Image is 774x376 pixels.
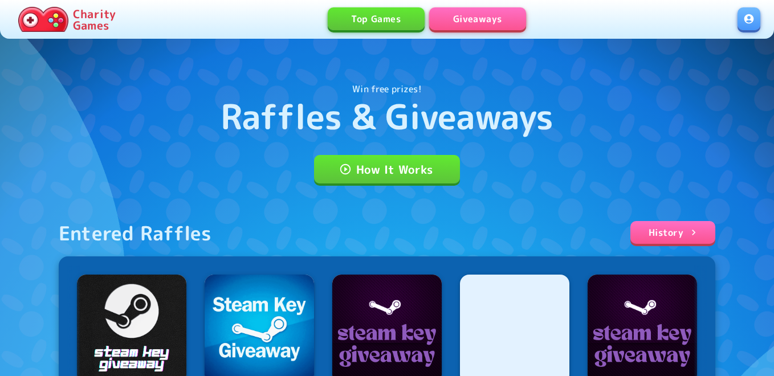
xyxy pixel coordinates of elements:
[73,8,116,31] p: Charity Games
[352,82,421,96] p: Win free prizes!
[221,96,553,137] h1: Raffles & Giveaways
[328,7,425,30] a: Top Games
[314,155,460,183] a: How It Works
[630,221,715,244] a: History
[429,7,526,30] a: Giveaways
[59,221,212,245] div: Entered Raffles
[18,7,68,32] img: Charity.Games
[14,5,120,34] a: Charity Games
